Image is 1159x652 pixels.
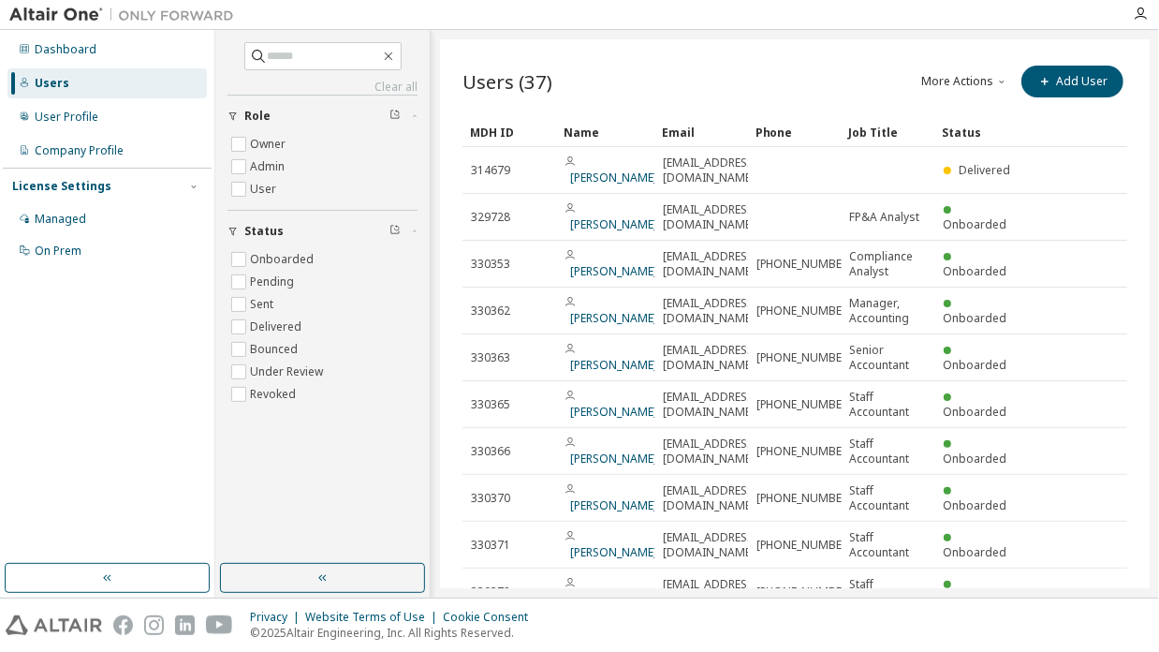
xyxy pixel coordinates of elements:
[227,80,418,95] a: Clear all
[663,156,757,185] span: [EMAIL_ADDRESS][DOMAIN_NAME]
[570,170,657,185] a: [PERSON_NAME]
[35,42,96,57] div: Dashboard
[920,66,1010,97] button: More Actions
[250,271,298,293] label: Pending
[944,357,1007,373] span: Onboarded
[570,310,657,326] a: [PERSON_NAME]
[250,338,301,361] label: Bounced
[471,210,510,225] span: 329728
[944,263,1007,279] span: Onboarded
[250,383,300,406] label: Revoked
[227,96,418,137] button: Role
[850,530,927,560] span: Staff Accountant
[470,117,549,147] div: MDH ID
[443,610,539,625] div: Cookie Consent
[663,577,757,607] span: [EMAIL_ADDRESS][DOMAIN_NAME]
[570,544,657,560] a: [PERSON_NAME]
[570,404,657,420] a: [PERSON_NAME]
[570,497,657,513] a: [PERSON_NAME]
[35,244,81,259] div: On Prem
[471,538,510,553] span: 330371
[944,310,1007,326] span: Onboarded
[389,109,401,124] span: Clear filter
[849,117,928,147] div: Job Title
[756,117,834,147] div: Phone
[564,117,647,147] div: Name
[12,179,111,194] div: License Settings
[663,343,757,373] span: [EMAIL_ADDRESS][DOMAIN_NAME]
[944,404,1007,420] span: Onboarded
[462,68,552,95] span: Users (37)
[9,6,243,24] img: Altair One
[663,296,757,326] span: [EMAIL_ADDRESS][DOMAIN_NAME]
[570,263,657,279] a: [PERSON_NAME]
[756,257,853,272] span: [PHONE_NUMBER]
[663,437,757,467] span: [EMAIL_ADDRESS][DOMAIN_NAME]
[471,350,510,365] span: 330363
[471,444,510,459] span: 330366
[227,211,418,252] button: Status
[850,483,927,513] span: Staff Accountant
[662,117,741,147] div: Email
[471,304,510,319] span: 330362
[250,361,327,383] label: Under Review
[959,162,1010,178] span: Delivered
[850,577,927,607] span: Staff Accountant
[35,76,69,91] div: Users
[850,249,927,279] span: Compliance Analyst
[144,615,164,635] img: instagram.svg
[471,257,510,272] span: 330353
[850,437,927,467] span: Staff Accountant
[756,444,853,459] span: [PHONE_NUMBER]
[471,491,510,506] span: 330370
[244,109,271,124] span: Role
[250,610,305,625] div: Privacy
[250,625,539,641] p: © 2025 Altair Engineering, Inc. All Rights Reserved.
[35,110,98,125] div: User Profile
[389,224,401,239] span: Clear filter
[113,615,133,635] img: facebook.svg
[850,210,920,225] span: FP&A Analyst
[250,133,289,156] label: Owner
[663,202,757,232] span: [EMAIL_ADDRESS][DOMAIN_NAME]
[35,143,124,158] div: Company Profile
[944,216,1007,232] span: Onboarded
[756,538,853,553] span: [PHONE_NUMBER]
[944,544,1007,560] span: Onboarded
[756,397,853,412] span: [PHONE_NUMBER]
[244,224,284,239] span: Status
[250,293,277,316] label: Sent
[756,304,853,319] span: [PHONE_NUMBER]
[850,390,927,420] span: Staff Accountant
[471,585,510,600] span: 330372
[250,248,317,271] label: Onboarded
[663,483,757,513] span: [EMAIL_ADDRESS][DOMAIN_NAME]
[206,615,233,635] img: youtube.svg
[6,615,102,635] img: altair_logo.svg
[250,178,280,200] label: User
[175,615,195,635] img: linkedin.svg
[471,397,510,412] span: 330365
[756,585,853,600] span: [PHONE_NUMBER]
[471,163,510,178] span: 314679
[250,156,288,178] label: Admin
[850,296,927,326] span: Manager, Accounting
[756,491,853,506] span: [PHONE_NUMBER]
[570,357,657,373] a: [PERSON_NAME]
[944,497,1007,513] span: Onboarded
[35,212,86,227] div: Managed
[305,610,443,625] div: Website Terms of Use
[663,249,757,279] span: [EMAIL_ADDRESS][DOMAIN_NAME]
[250,316,305,338] label: Delivered
[663,390,757,420] span: [EMAIL_ADDRESS][DOMAIN_NAME]
[1021,66,1123,97] button: Add User
[570,451,657,467] a: [PERSON_NAME]
[944,451,1007,467] span: Onboarded
[663,530,757,560] span: [EMAIL_ADDRESS][DOMAIN_NAME]
[756,350,853,365] span: [PHONE_NUMBER]
[570,216,657,232] a: [PERSON_NAME]
[943,117,1021,147] div: Status
[850,343,927,373] span: Senior Accountant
